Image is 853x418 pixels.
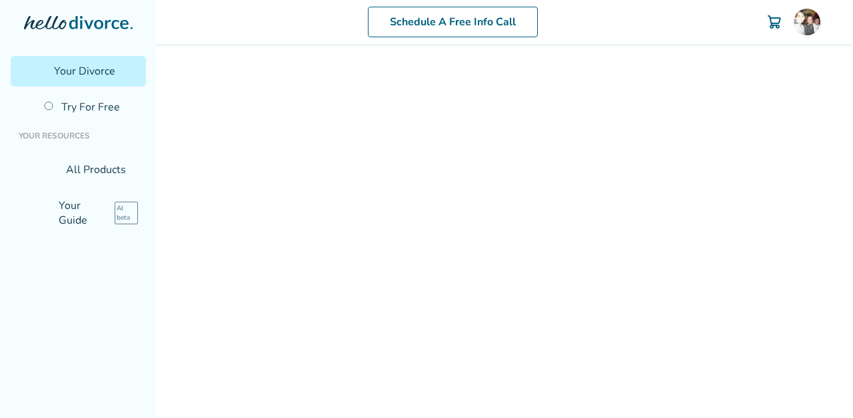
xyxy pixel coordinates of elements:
[19,164,29,175] span: view_list
[19,200,29,211] span: explore
[11,122,146,149] li: Your Resources
[99,199,125,212] span: AI beta
[11,190,146,221] a: exploreYour GuideAI beta
[11,56,146,87] a: flag_2Your Divorce
[374,7,544,37] a: Schedule A Free Info Call
[11,154,146,185] a: view_listAll Products
[19,66,29,77] span: flag_2
[740,14,756,30] a: help
[37,64,99,79] span: Your Divorce
[794,9,820,35] img: Sofiya Taskova
[766,14,782,30] img: Cart
[36,92,146,122] a: Try For Free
